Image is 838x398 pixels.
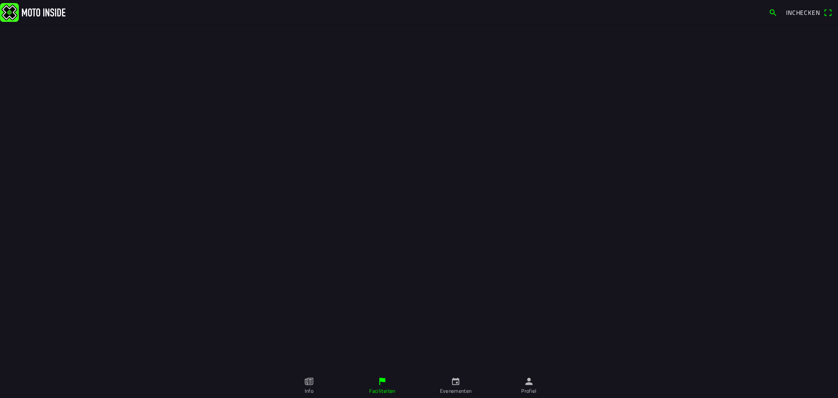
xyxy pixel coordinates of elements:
[521,387,537,395] ion-label: Profiel
[764,5,782,20] a: search
[304,377,314,386] ion-icon: paper
[451,377,460,386] ion-icon: calendar
[369,387,395,395] ion-label: Faciliteiten
[440,387,472,395] ion-label: Evenementen
[782,5,836,20] a: Incheckenqr scanner
[524,377,534,386] ion-icon: person
[786,8,820,17] span: Inchecken
[378,377,387,386] ion-icon: flag
[305,387,313,395] ion-label: Info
